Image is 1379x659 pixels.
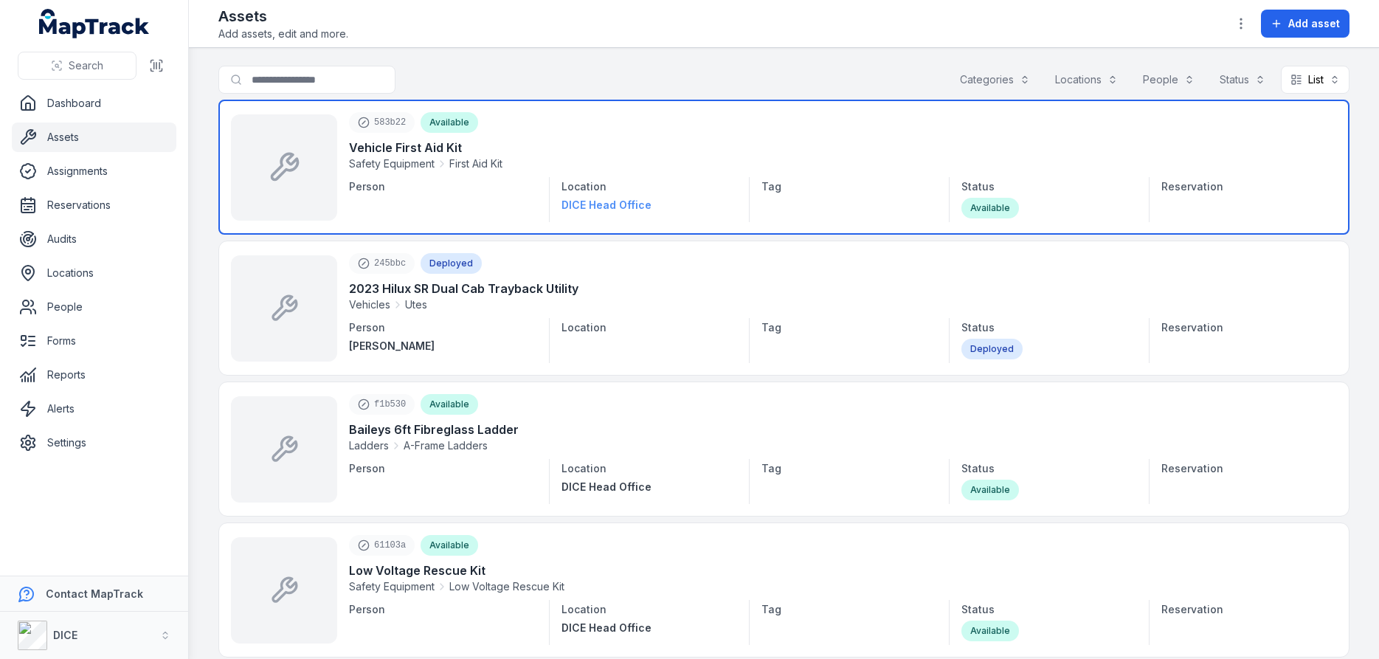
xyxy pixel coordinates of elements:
a: Alerts [12,394,176,424]
button: Status [1210,66,1275,94]
button: Locations [1046,66,1127,94]
a: Assignments [12,156,176,186]
div: Available [961,480,1019,500]
button: Search [18,52,136,80]
h2: Assets [218,6,348,27]
span: DICE Head Office [561,199,652,211]
button: List [1281,66,1349,94]
a: Assets [12,123,176,152]
a: DICE Head Office [561,621,725,635]
span: Add assets, edit and more. [218,27,348,41]
a: Audits [12,224,176,254]
a: Reports [12,360,176,390]
a: Reservations [12,190,176,220]
a: Locations [12,258,176,288]
button: Categories [950,66,1040,94]
span: Search [69,58,103,73]
div: Available [961,198,1019,218]
a: Forms [12,326,176,356]
a: DICE Head Office [561,480,725,494]
span: Add asset [1288,16,1340,31]
button: Add asset [1261,10,1349,38]
a: People [12,292,176,322]
button: People [1133,66,1204,94]
a: DICE Head Office [561,198,725,213]
div: Deployed [961,339,1023,359]
strong: DICE [53,629,77,641]
a: Dashboard [12,89,176,118]
div: Available [961,621,1019,641]
strong: Contact MapTrack [46,587,143,600]
a: Settings [12,428,176,458]
span: DICE Head Office [561,480,652,493]
a: [PERSON_NAME] [349,339,537,353]
a: MapTrack [39,9,150,38]
span: DICE Head Office [561,621,652,634]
